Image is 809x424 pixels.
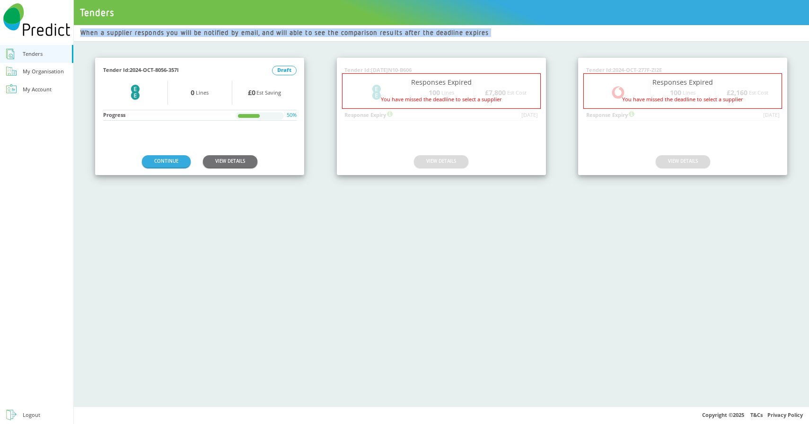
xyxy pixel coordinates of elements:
a: Privacy Policy [767,411,803,418]
div: Est Saving [232,80,297,105]
div: Copyright © 2025 [74,406,809,424]
div: Responses Expired [343,74,540,91]
div: My Account [23,85,52,95]
div: When a supplier responds you will be notified by email, and will able to see the comparison resul... [80,29,489,37]
div: Logout [23,410,40,420]
div: Lines [168,80,232,105]
div: Tender Id: 2024-OCT-8056-357I [103,65,179,75]
div: My Organisation [23,67,64,77]
a: T&Cs [750,411,763,418]
div: £0 [248,90,255,95]
div: 0 [191,90,194,95]
a: CONTINUE [142,155,191,167]
div: Tenders [23,49,43,59]
div: 50% [287,110,297,120]
img: Predict Mobile [3,3,70,36]
div: Responses Expired [584,74,782,91]
div: You have missed the deadline to select a supplier [343,91,540,108]
div: Progress [103,110,125,120]
div: Draft [272,66,297,75]
a: VIEW DETAILS [203,155,257,167]
div: You have missed the deadline to select a supplier [584,91,782,108]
